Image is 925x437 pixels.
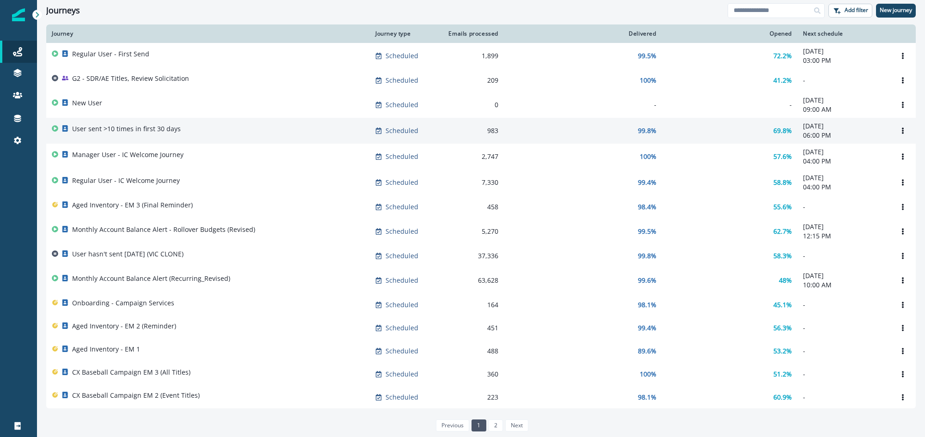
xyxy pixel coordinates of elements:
button: Options [895,200,910,214]
a: Monthly Account Balance Alert (Recurring_Revised)Scheduled63,62899.6%48%[DATE]10:00 AMOptions [46,267,916,293]
p: Scheduled [386,178,418,187]
button: New journey [876,4,916,18]
p: 100% [640,76,656,85]
p: 09:00 AM [803,105,884,114]
div: 2,747 [445,152,498,161]
p: 99.6% [638,276,656,285]
div: Delivered [509,30,656,37]
p: 04:00 PM [803,182,884,192]
p: - [803,300,884,310]
a: Regular User - IC Welcome JourneyScheduled7,33099.4%58.8%[DATE]04:00 PMOptions [46,170,916,195]
div: 983 [445,126,498,135]
p: 99.4% [638,178,656,187]
p: [DATE] [803,147,884,157]
button: Options [895,73,910,87]
p: Scheduled [386,126,418,135]
div: 488 [445,346,498,356]
p: 56.3% [773,323,792,333]
p: 99.5% [638,227,656,236]
p: [DATE] [803,222,884,231]
button: Options [895,298,910,312]
p: G2 - SDR/AE Titles, Review Solicitation [72,74,189,83]
button: Options [895,49,910,63]
p: Add filter [845,7,868,13]
p: 60.9% [773,393,792,402]
p: New User [72,98,102,108]
div: 451 [445,323,498,333]
button: Options [895,98,910,112]
a: New UserScheduled0--[DATE]09:00 AMOptions [46,92,916,118]
div: 458 [445,202,498,212]
p: 55.6% [773,202,792,212]
p: 98.1% [638,393,656,402]
p: 100% [640,152,656,161]
p: New journey [880,7,912,13]
p: 58.8% [773,178,792,187]
p: 99.4% [638,323,656,333]
a: Regular User - First SendScheduled1,89999.5%72.2%[DATE]03:00 PMOptions [46,43,916,69]
button: Options [895,249,910,263]
p: Monthly Account Balance Alert - Rollover Budgets (Revised) [72,225,255,234]
button: Options [895,390,910,404]
p: [DATE] [803,271,884,280]
div: 63,628 [445,276,498,285]
div: - [509,100,656,109]
div: 37,336 [445,251,498,261]
a: Monthly Account Balance Alert - Rollover Budgets (Revised)Scheduled5,27099.5%62.7%[DATE]12:15 PMO... [46,218,916,244]
div: Journey type [375,30,434,37]
p: Aged Inventory - EM 2 (Reminder) [72,322,176,331]
p: Scheduled [386,152,418,161]
div: 164 [445,300,498,310]
p: CX Baseball Campaign EM 2 (Event Titles) [72,391,200,400]
p: Aged Inventory - EM 3 (Final Reminder) [72,200,193,210]
button: Options [895,150,910,164]
div: 7,330 [445,178,498,187]
div: Emails processed [445,30,498,37]
p: 99.8% [638,126,656,135]
p: CX Baseball Campaign EM 3 (All Titles) [72,368,190,377]
a: Aged Inventory - EM 2 (Reminder)Scheduled45199.4%56.3%-Options [46,316,916,340]
p: Scheduled [386,227,418,236]
p: 06:00 PM [803,131,884,140]
p: [DATE] [803,121,884,131]
p: 62.7% [773,227,792,236]
p: Scheduled [386,346,418,356]
p: - [803,346,884,356]
a: G2 - SDR/AE Titles, Review SolicitationScheduled209100%41.2%-Options [46,69,916,92]
p: 53.2% [773,346,792,356]
p: 89.6% [638,346,656,356]
p: - [803,202,884,212]
p: 98.4% [638,202,656,212]
p: Scheduled [386,393,418,402]
p: [DATE] [803,47,884,56]
img: Inflection [12,8,25,21]
p: User hasn't sent [DATE] (VIC CLONE) [72,249,184,259]
a: Page 1 is your current page [472,419,486,431]
div: Journey [52,30,364,37]
p: 100% [640,370,656,379]
a: CX Baseball Campaign EM 3 (All Titles)Scheduled360100%51.2%-Options [46,363,916,386]
p: [DATE] [803,96,884,105]
p: Aged Inventory - EM 1 [72,345,140,354]
p: 45.1% [773,300,792,310]
button: Options [895,273,910,287]
button: Options [895,225,910,238]
p: Scheduled [386,370,418,379]
button: Options [895,344,910,358]
ul: Pagination [434,419,529,431]
p: Manager User - IC Welcome Journey [72,150,184,159]
p: Onboarding - Campaign Services [72,298,174,308]
p: - [803,323,884,333]
button: Options [895,367,910,381]
button: Options [895,176,910,189]
a: Page 2 [489,419,503,431]
p: 04:00 PM [803,157,884,166]
div: 209 [445,76,498,85]
p: Scheduled [386,251,418,261]
p: 48% [779,276,792,285]
button: Options [895,124,910,138]
a: Next page [505,419,528,431]
p: Scheduled [386,100,418,109]
p: 10:00 AM [803,280,884,290]
p: Scheduled [386,76,418,85]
